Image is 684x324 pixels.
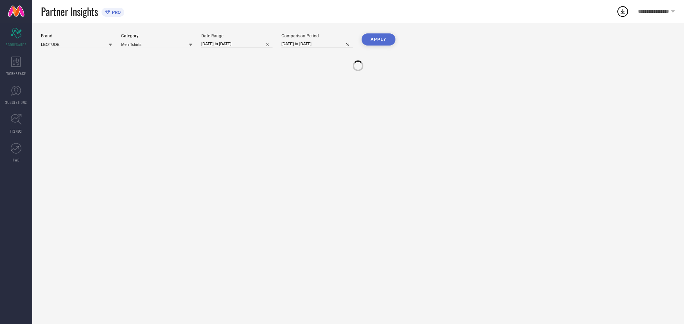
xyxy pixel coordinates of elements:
span: FWD [13,157,20,163]
span: SCORECARDS [6,42,27,47]
span: WORKSPACE [6,71,26,76]
span: TRENDS [10,128,22,134]
div: Date Range [201,33,273,38]
span: Partner Insights [41,4,98,19]
div: Category [121,33,192,38]
input: Select date range [201,40,273,48]
div: Brand [41,33,112,38]
span: SUGGESTIONS [5,100,27,105]
span: PRO [110,10,121,15]
button: APPLY [362,33,395,46]
input: Select comparison period [281,40,353,48]
div: Comparison Period [281,33,353,38]
div: Open download list [616,5,629,18]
